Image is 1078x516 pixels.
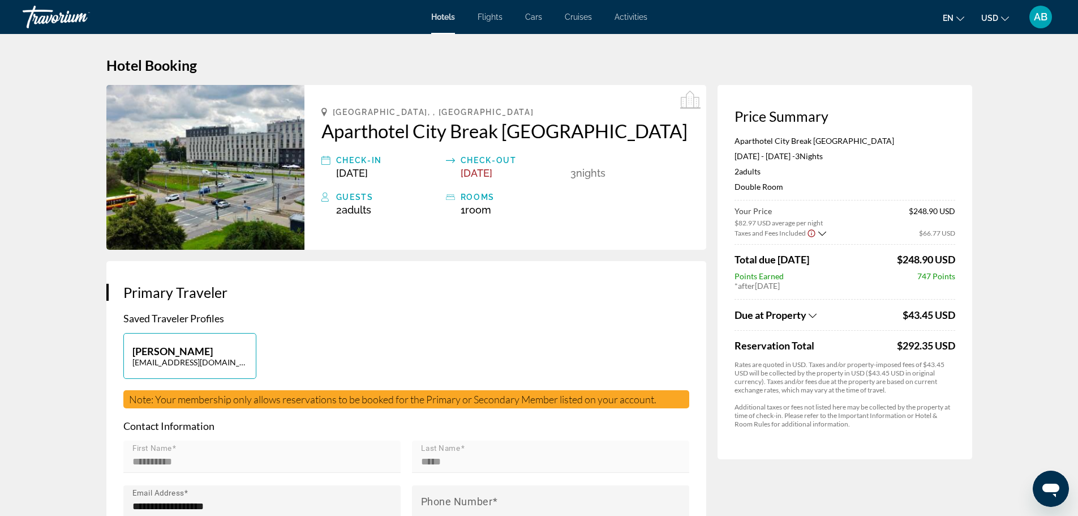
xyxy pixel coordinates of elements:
button: Change currency [981,10,1009,26]
p: [PERSON_NAME] [132,345,247,357]
p: Additional taxes or fees not listed here may be collected by the property at time of check-in. Pl... [735,403,955,428]
span: $248.90 USD [909,206,955,227]
p: Aparthotel City Break [GEOGRAPHIC_DATA] [735,136,955,146]
img: Aparthotel City Break Wolska [106,85,304,250]
p: Contact Information [123,420,689,432]
mat-label: First Name [132,444,172,453]
span: [DATE] [461,167,492,179]
mat-label: Last Name [421,444,461,453]
div: Check-in [336,153,440,167]
p: Double Room [735,182,955,191]
a: Cars [525,12,542,22]
span: after [738,281,755,291]
span: Your Price [735,206,823,216]
a: Aparthotel City Break [GEOGRAPHIC_DATA] [321,120,689,142]
button: Change language [943,10,964,26]
span: Note: Your membership only allows reservations to be booked for the Primary or Secondary Member l... [129,393,656,406]
span: $82.97 USD average per night [735,219,823,227]
div: rooms [461,190,565,204]
h1: Hotel Booking [106,57,972,74]
span: 2 [735,167,761,176]
span: Room [465,204,491,216]
span: [DATE] [336,167,368,179]
span: en [943,14,954,23]
span: $248.90 USD [897,253,955,266]
div: Check-out [461,153,565,167]
span: 1 [461,204,491,216]
span: [GEOGRAPHIC_DATA], , [GEOGRAPHIC_DATA] [333,108,534,117]
span: Adults [342,204,371,216]
mat-label: Phone Number [421,496,493,508]
iframe: Poga, lai palaistu ziņojumapmaiņas logu [1033,471,1069,507]
span: Adults [739,167,761,176]
div: $292.35 USD [897,339,955,352]
span: Points Earned [735,271,784,281]
span: USD [981,14,998,23]
button: User Menu [1026,5,1055,29]
span: 3 [570,167,576,179]
p: Rates are quoted in USD. Taxes and/or property-imposed fees of $43.45 USD will be collected by th... [735,360,955,394]
button: Show Taxes and Fees breakdown [735,227,826,238]
span: 747 Points [917,271,955,281]
span: 2 [336,204,371,216]
a: Travorium [23,2,136,32]
span: 3 [795,151,800,161]
a: Flights [478,12,503,22]
a: Cruises [565,12,592,22]
button: [PERSON_NAME][EMAIL_ADDRESS][DOMAIN_NAME] [123,333,256,379]
div: * [DATE] [735,281,955,291]
h3: Primary Traveler [123,284,689,301]
h3: Price Summary [735,108,955,125]
span: Nights [800,151,823,161]
span: Due at Property [735,309,806,321]
button: Show Taxes and Fees disclaimer [807,228,816,238]
p: [EMAIL_ADDRESS][DOMAIN_NAME] [132,357,247,367]
span: $43.45 USD [903,309,955,321]
span: Total due [DATE] [735,253,809,266]
div: Guests [336,190,440,204]
p: [DATE] - [DATE] - [735,151,955,161]
mat-label: Email Address [132,489,184,498]
a: Activities [615,12,647,22]
span: Nights [576,167,605,179]
p: Saved Traveler Profiles [123,312,689,325]
span: AB [1034,11,1047,23]
a: Hotels [431,12,455,22]
button: Show Taxes and Fees breakdown [735,308,900,322]
span: $66.77 USD [919,229,955,237]
span: Reservation Total [735,339,894,352]
span: Taxes and Fees Included [735,229,806,237]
